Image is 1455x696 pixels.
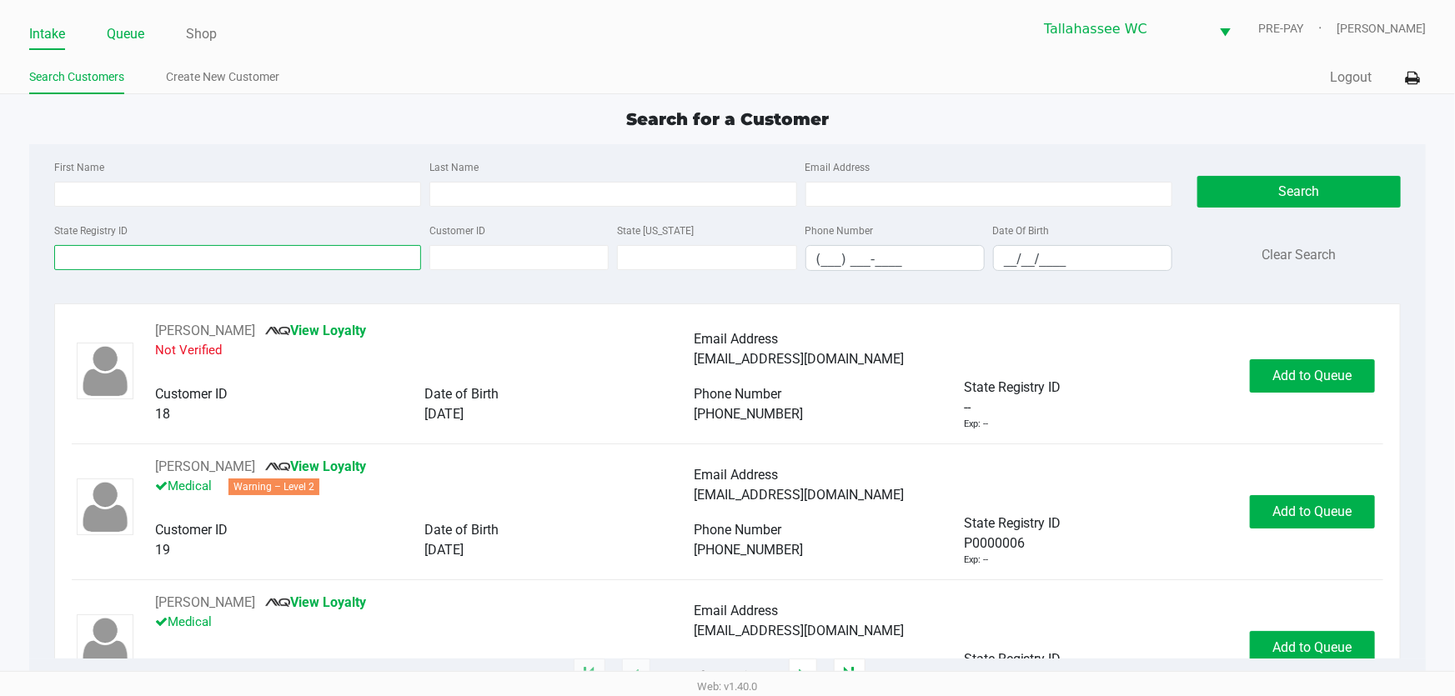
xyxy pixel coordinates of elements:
div: Exp: -- [964,553,988,568]
button: Add to Queue [1250,359,1375,393]
button: Select [1209,9,1241,48]
span: Customer ID [155,522,228,538]
a: Intake [29,23,65,46]
input: Format: MM/DD/YYYY [994,246,1172,272]
app-submit-button: Move to last page [834,658,865,692]
span: Add to Queue [1273,503,1352,519]
span: Customer ID [155,658,228,673]
span: Add to Queue [1273,368,1352,383]
span: State Registry ID [964,515,1061,531]
span: Warning – Level 2 [228,478,319,495]
label: First Name [54,160,104,175]
app-submit-button: Next [789,658,817,692]
span: Tallahassee WC [1044,19,1199,39]
input: Format: (999) 999-9999 [806,246,984,272]
span: PRE-PAY [1258,20,1337,38]
span: Email Address [695,331,779,347]
a: Shop [186,23,217,46]
button: Search [1197,176,1401,208]
label: State Registry ID [54,223,128,238]
span: Phone Number [695,522,782,538]
span: [DATE] [424,406,464,422]
a: View Loyalty [265,458,366,474]
span: 1 - 20 of 900436 items [667,667,772,683]
span: [EMAIL_ADDRESS][DOMAIN_NAME] [695,351,905,367]
label: Email Address [805,160,870,175]
label: State [US_STATE] [617,223,694,238]
span: [DATE] [424,542,464,558]
button: Clear Search [1262,245,1337,265]
span: -- [964,398,971,418]
kendo-maskedtextbox: Format: (999) 999-9999 [805,245,985,271]
span: 18 [155,406,170,422]
span: Search for a Customer [626,109,829,129]
p: Medical [155,613,695,636]
app-submit-button: Move to first page [574,658,605,692]
span: [PHONE_NUMBER] [695,406,804,422]
label: Customer ID [429,223,485,238]
label: Date Of Birth [993,223,1050,238]
app-submit-button: Previous [622,658,650,692]
div: Exp: -- [964,418,988,432]
span: Date of Birth [424,658,499,673]
span: Customer ID [155,386,228,402]
span: State Registry ID [964,379,1061,395]
span: State Registry ID [964,651,1061,667]
span: P0000006 [964,533,1025,553]
span: Date of Birth [424,522,499,538]
a: Queue [107,23,144,46]
span: Phone Number [695,658,782,673]
label: Phone Number [805,223,874,238]
kendo-maskedtextbox: Format: MM/DD/YYYY [993,245,1172,271]
a: View Loyalty [265,594,366,610]
button: Add to Queue [1250,631,1375,664]
span: [EMAIL_ADDRESS][DOMAIN_NAME] [695,623,905,638]
span: Date of Birth [424,386,499,402]
button: Add to Queue [1250,495,1375,528]
span: Phone Number [695,386,782,402]
p: Medical [155,477,695,500]
button: Logout [1330,68,1372,88]
a: View Loyalty [265,323,366,338]
span: [EMAIL_ADDRESS][DOMAIN_NAME] [695,487,905,503]
span: 19 [155,542,170,558]
button: See customer info [155,457,255,477]
span: [PHONE_NUMBER] [695,542,804,558]
button: See customer info [155,593,255,613]
a: Search Customers [29,67,124,88]
span: Add to Queue [1273,639,1352,655]
span: Email Address [695,603,779,618]
p: Not Verified [155,341,695,364]
label: Last Name [429,160,479,175]
span: Email Address [695,467,779,483]
button: See customer info [155,321,255,341]
span: Web: v1.40.0 [698,680,758,693]
a: Create New Customer [166,67,279,88]
span: [PERSON_NAME] [1337,20,1426,38]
